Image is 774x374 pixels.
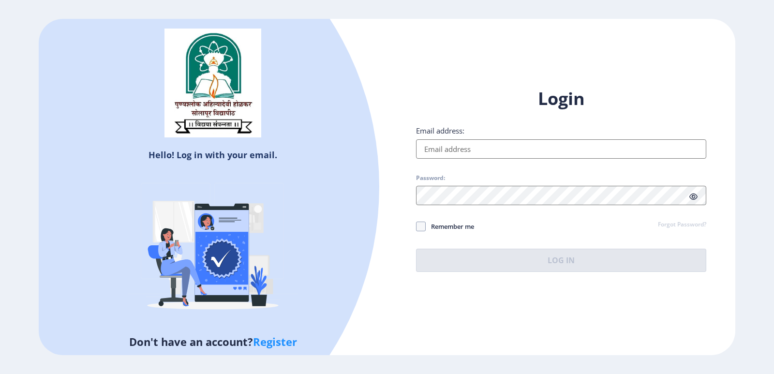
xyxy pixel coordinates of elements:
[416,249,706,272] button: Log In
[416,139,706,159] input: Email address
[164,29,261,138] img: sulogo.png
[658,221,706,229] a: Forgot Password?
[416,174,445,182] label: Password:
[426,221,474,232] span: Remember me
[416,126,464,135] label: Email address:
[128,165,298,334] img: Verified-rafiki.svg
[46,334,380,349] h5: Don't have an account?
[253,334,297,349] a: Register
[416,87,706,110] h1: Login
